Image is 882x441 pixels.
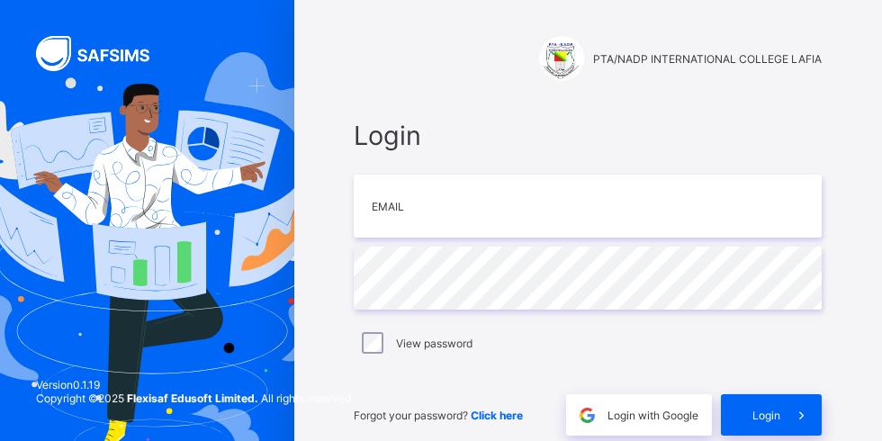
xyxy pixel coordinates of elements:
[593,52,822,66] span: PTA/NADP INTERNATIONAL COLLEGE LAFIA
[36,378,354,391] span: Version 0.1.19
[354,120,822,151] span: Login
[471,409,523,422] a: Click here
[577,405,598,426] img: google.396cfc9801f0270233282035f929180a.svg
[36,391,354,405] span: Copyright © 2025 All rights reserved.
[607,409,698,422] span: Login with Google
[752,409,780,422] span: Login
[36,36,171,71] img: SAFSIMS Logo
[354,409,523,422] span: Forgot your password?
[127,391,258,405] strong: Flexisaf Edusoft Limited.
[396,337,472,350] label: View password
